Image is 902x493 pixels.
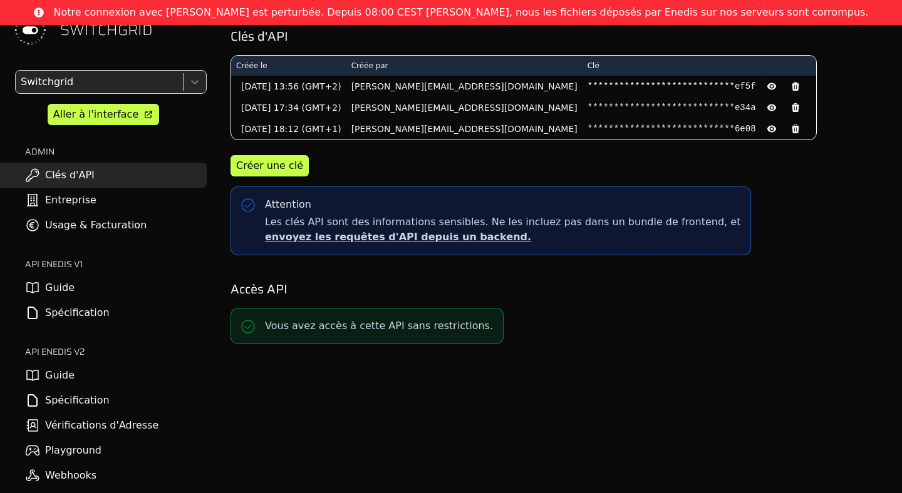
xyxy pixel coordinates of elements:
[265,215,740,245] span: Les clés API sont des informations sensibles. Ne les incluez pas dans un bundle de frontend, et
[231,280,884,298] h2: Accès API
[265,318,493,333] p: Vous avez accès à cette API sans restrictions.
[265,197,311,212] div: Attention
[60,20,153,40] span: SWITCHGRID
[231,56,346,76] th: Créée le
[583,56,816,76] th: Clé
[346,56,583,76] th: Créée par
[231,28,884,45] h2: Clés d'API
[53,107,138,122] div: Aller à l'interface
[25,145,207,158] h2: ADMIN
[54,5,869,20] span: Notre connexion avec [PERSON_NAME] est perturbée. Depuis 08:00 CEST [PERSON_NAME], nous les fichi...
[25,258,207,270] h2: API ENEDIS v1
[25,345,207,358] h2: API ENEDIS v2
[346,97,583,118] td: [PERSON_NAME][EMAIL_ADDRESS][DOMAIN_NAME]
[265,230,740,245] p: envoyez les requêtes d'API depuis un backend.
[231,118,346,140] td: [DATE] 18:12 (GMT+1)
[236,158,303,173] div: Créer une clé
[231,97,346,118] td: [DATE] 17:34 (GMT+2)
[10,10,50,50] img: Switchgrid Logo
[346,118,583,140] td: [PERSON_NAME][EMAIL_ADDRESS][DOMAIN_NAME]
[48,104,159,125] a: Aller à l'interface
[231,155,309,176] button: Créer une clé
[231,76,346,97] td: [DATE] 13:56 (GMT+2)
[346,76,583,97] td: [PERSON_NAME][EMAIL_ADDRESS][DOMAIN_NAME]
